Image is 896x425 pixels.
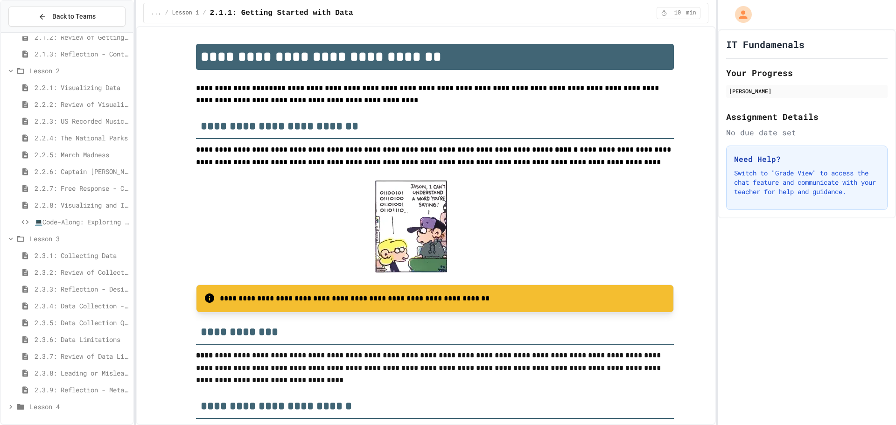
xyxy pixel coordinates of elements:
[8,7,126,27] button: Back to Teams
[726,66,888,79] h2: Your Progress
[30,234,129,244] span: Lesson 3
[30,402,129,411] span: Lesson 4
[203,9,206,17] span: /
[35,99,129,109] span: 2.2.2: Review of Visualizing Data
[35,167,129,176] span: 2.2.6: Captain [PERSON_NAME]
[35,49,129,59] span: 2.1.3: Reflection - Continuously Collecting Data
[35,133,129,143] span: 2.2.4: The National Parks
[165,9,168,17] span: /
[30,66,129,76] span: Lesson 2
[734,153,880,165] h3: Need Help?
[172,9,199,17] span: Lesson 1
[151,9,161,17] span: ...
[35,251,129,260] span: 2.3.1: Collecting Data
[729,87,885,95] div: [PERSON_NAME]
[35,200,129,210] span: 2.2.8: Visualizing and Interpreting Data Quiz
[210,7,353,19] span: 2.1.1: Getting Started with Data
[35,301,129,311] span: 2.3.4: Data Collection - Self-Driving Cars
[726,38,805,51] h1: IT Fundamenals
[725,4,754,25] div: My Account
[35,318,129,327] span: 2.3.5: Data Collection Quiz
[726,127,888,138] div: No due date set
[670,9,685,17] span: 10
[35,284,129,294] span: 2.3.3: Reflection - Design a Survey
[734,168,880,196] p: Switch to "Grade View" to access the chat feature and communicate with your teacher for help and ...
[35,83,129,92] span: 2.2.1: Visualizing Data
[35,368,129,378] span: 2.3.8: Leading or Misleading?
[35,116,129,126] span: 2.2.3: US Recorded Music Revenue
[52,12,96,21] span: Back to Teams
[35,267,129,277] span: 2.3.2: Review of Collecting Data
[35,385,129,395] span: 2.3.9: Reflection - Metadata
[726,110,888,123] h2: Assignment Details
[686,9,696,17] span: min
[35,32,129,42] span: 2.1.2: Review of Getting Started with Data
[35,334,129,344] span: 2.3.6: Data Limitations
[35,217,129,227] span: 💻Code-Along: Exploring Data Through Visualization
[35,351,129,361] span: 2.3.7: Review of Data Limitations
[35,183,129,193] span: 2.2.7: Free Response - Choosing a Visualization
[35,150,129,160] span: 2.2.5: March Madness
